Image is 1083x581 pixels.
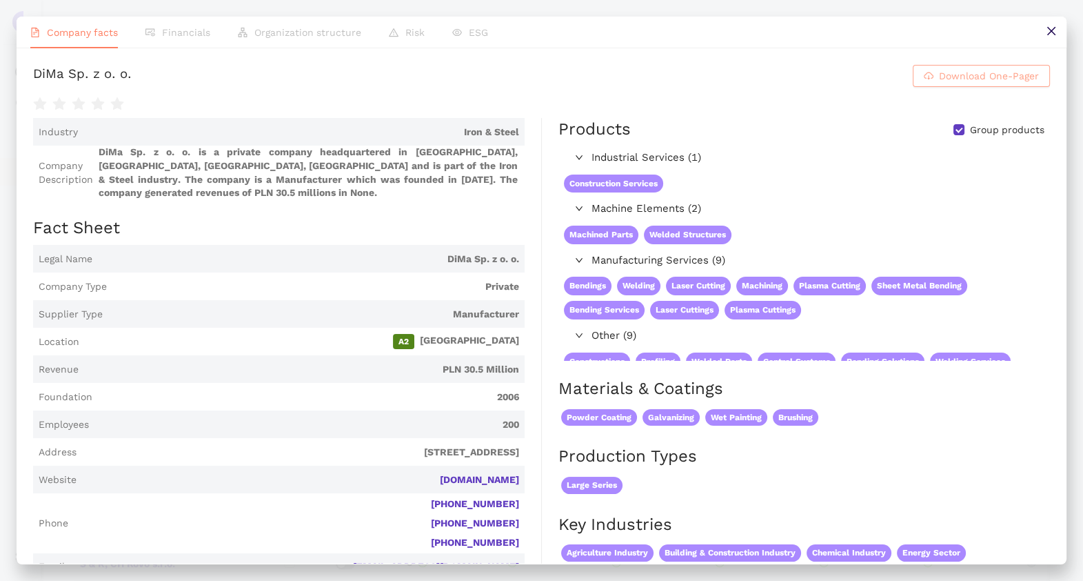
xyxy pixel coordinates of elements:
[39,335,79,349] span: Location
[39,391,92,404] span: Foundation
[1046,26,1057,37] span: close
[162,27,210,38] span: Financials
[254,27,361,38] span: Organization structure
[39,126,78,139] span: Industry
[930,353,1011,371] span: Welding Services
[39,418,89,432] span: Employees
[564,175,663,193] span: Construction Services
[39,280,107,294] span: Company Type
[871,277,967,295] span: Sheet Metal Bending
[558,445,1050,469] h2: Production Types
[52,97,66,111] span: star
[561,544,654,562] span: Agriculture Industry
[110,97,124,111] span: star
[33,97,47,111] span: star
[793,277,866,295] span: Plasma Cutting
[561,409,637,426] span: Powder Coating
[773,409,818,426] span: Brushing
[39,446,77,460] span: Address
[47,27,118,38] span: Company facts
[39,363,79,377] span: Revenue
[39,473,77,487] span: Website
[564,301,645,319] span: Bending Services
[405,27,425,38] span: Risk
[575,256,583,264] span: right
[642,409,700,426] span: Galvanizing
[145,28,155,37] span: fund-view
[39,560,65,574] span: Email
[82,446,519,460] span: [STREET_ADDRESS]
[39,253,92,266] span: Legal Name
[558,377,1050,401] h2: Materials & Coatings
[591,328,1043,344] span: Other (9)
[686,353,752,371] span: Welded Parts
[666,277,731,295] span: Laser Cutting
[39,308,103,322] span: Supplier Type
[39,159,93,186] span: Company Description
[389,28,398,37] span: warning
[112,280,519,294] span: Private
[84,363,519,377] span: PLN 30.5 Million
[108,308,519,322] span: Manufacturer
[591,201,1043,217] span: Machine Elements (2)
[913,65,1050,87] button: cloud-downloadDownload One-Pager
[924,71,933,82] span: cloud-download
[91,97,105,111] span: star
[644,226,731,244] span: Welded Structures
[561,477,623,494] span: Large Series
[558,325,1049,347] div: Other (9)
[558,198,1049,220] div: Machine Elements (2)
[725,301,801,319] span: Plasma Cuttings
[33,65,132,87] div: DiMa Sp. z o. o.
[575,153,583,161] span: right
[39,517,68,531] span: Phone
[238,28,247,37] span: apartment
[99,146,519,199] span: DiMa Sp. z o. o. is a private company headquartered in [GEOGRAPHIC_DATA], [GEOGRAPHIC_DATA], [GEO...
[964,124,1050,137] span: Group products
[94,418,519,432] span: 200
[98,253,519,266] span: DiMa Sp. z o. o.
[564,226,638,244] span: Machined Parts
[736,277,788,295] span: Machining
[469,27,488,38] span: ESG
[591,253,1043,269] span: Manufacturing Services (9)
[1035,17,1066,48] button: close
[591,150,1043,166] span: Industrial Services (1)
[659,544,801,562] span: Building & Construction Industry
[72,97,85,111] span: star
[758,353,836,371] span: Control Systems
[83,126,519,139] span: Iron & Steel
[841,353,924,371] span: Bending Solutions
[98,391,519,404] span: 2006
[558,250,1049,272] div: Manufacturing Services (9)
[807,544,891,562] span: Chemical Industry
[452,28,462,37] span: eye
[705,409,767,426] span: Wet Painting
[939,68,1039,83] span: Download One-Pager
[85,334,519,349] span: [GEOGRAPHIC_DATA]
[650,301,719,319] span: Laser Cuttings
[636,353,680,371] span: Profiling
[575,331,583,339] span: right
[558,513,1050,537] h2: Key Industries
[393,334,414,349] span: A2
[897,544,966,562] span: Energy Sector
[564,353,630,371] span: Constructions
[558,147,1049,169] div: Industrial Services (1)
[617,277,660,295] span: Welding
[558,118,631,141] div: Products
[33,217,525,240] h2: Fact Sheet
[564,277,611,295] span: Bendings
[575,204,583,213] span: right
